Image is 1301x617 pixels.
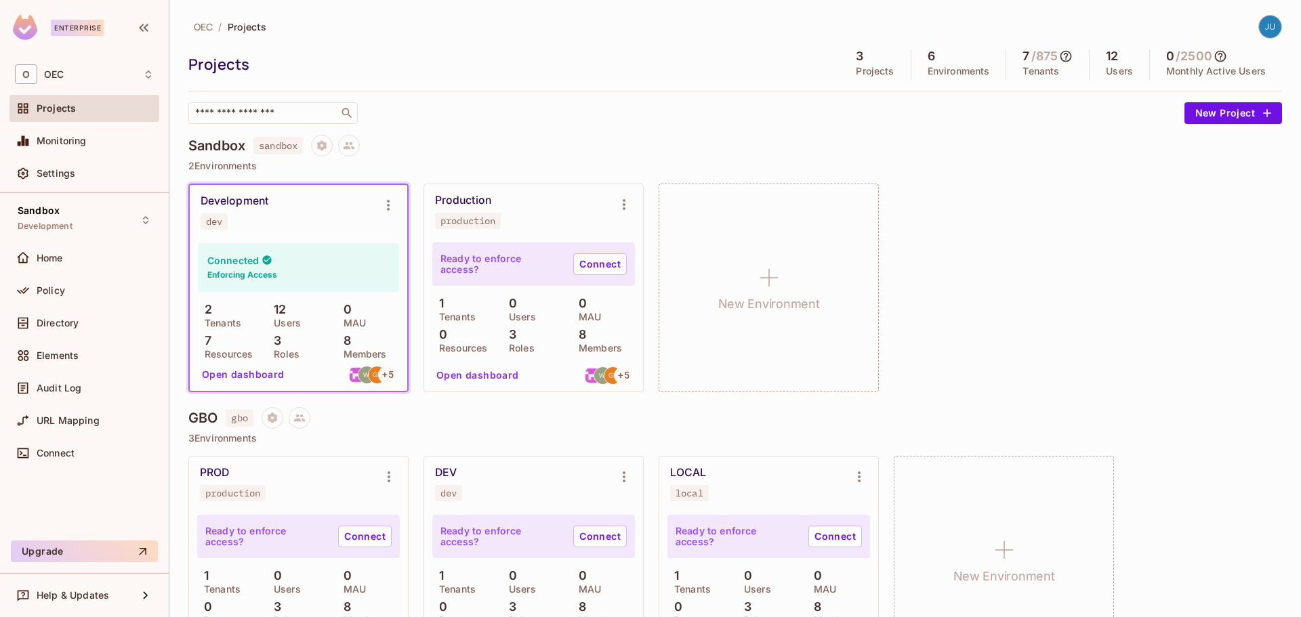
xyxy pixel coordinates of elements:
span: sandbox [253,137,303,154]
h4: Sandbox [188,137,245,154]
button: Environment settings [611,191,638,218]
button: Environment settings [611,463,638,490]
p: 3 [502,600,516,614]
p: 8 [337,600,351,614]
p: 8 [807,600,821,614]
img: greg.petros@oeconnection.com [604,367,621,384]
p: Roles [267,349,300,360]
div: production [440,215,495,226]
p: Roles [502,343,535,354]
a: Connect [338,526,392,547]
span: Sandbox [18,205,60,216]
p: 0 [337,569,352,582]
p: Users [267,584,301,595]
span: Projects [37,103,76,114]
a: Connect [573,526,627,547]
p: Resources [198,349,253,360]
h1: New Environment [718,294,820,314]
h5: 7 [1023,49,1029,63]
p: 0 [572,297,587,310]
h5: / 875 [1031,49,1058,63]
div: PROD [200,466,229,480]
div: Enterprise [51,20,104,36]
p: Ready to enforce access? [676,526,798,547]
p: MAU [807,584,836,595]
p: Monthly Active Users [1166,66,1266,77]
p: Tenants [198,318,241,328]
div: DEV [435,466,457,480]
p: 0 [432,328,447,341]
p: MAU [572,312,601,322]
p: 0 [572,569,587,582]
span: Project settings [311,142,333,154]
p: 3 Environments [188,433,1282,444]
div: Development [201,194,268,208]
img: greg.petros@oeconnection.com [369,366,386,383]
span: Audit Log [37,383,81,393]
button: Environment settings [375,463,402,490]
h5: / 2500 [1176,49,1212,63]
div: dev [206,216,222,227]
p: Environments [928,66,990,77]
p: 12 [267,303,286,316]
p: 1 [432,569,444,582]
p: Tenants [432,584,476,595]
p: MAU [572,584,601,595]
p: 8 [572,600,586,614]
p: 0 [337,303,352,316]
button: Environment settings [375,192,402,219]
button: Open dashboard [197,364,290,385]
span: Workspace: OEC [44,69,64,80]
p: 7 [198,334,211,347]
p: 0 [667,600,682,614]
img: SReyMgAAAABJRU5ErkJggg== [13,15,37,40]
h5: 6 [928,49,935,63]
span: Projects [228,20,267,33]
p: 0 [197,600,212,614]
span: + 5 [618,370,629,380]
p: 1 [197,569,209,582]
p: 2 Environments [188,161,1282,171]
span: OEC [194,20,213,33]
h4: Connected [207,254,259,267]
p: 8 [572,328,586,341]
div: Production [435,194,491,207]
img: justin.king@oeconnection.com [1259,16,1281,38]
p: Tenants [432,312,476,322]
p: Users [502,312,536,322]
p: Tenants [197,584,241,595]
a: Connect [573,253,627,275]
a: Connect [808,526,862,547]
span: Settings [37,168,75,179]
div: dev [440,488,457,498]
h5: 0 [1166,49,1174,63]
div: local [676,488,703,498]
p: Resources [432,343,487,354]
p: 0 [737,569,752,582]
p: 0 [267,569,282,582]
h1: New Environment [953,566,1055,587]
p: Users [502,584,536,595]
span: Directory [37,318,79,328]
span: + 5 [382,370,393,379]
img: wil.peck@oeconnection.com [594,367,611,384]
p: 0 [807,569,822,582]
span: gbo [226,409,253,427]
p: Users [1106,66,1133,77]
div: LOCAL [670,466,706,480]
p: Tenants [1023,66,1059,77]
h4: GBO [188,410,218,426]
span: URL Mapping [37,415,100,426]
p: 8 [337,334,351,347]
img: Santiago.DeIralaMut@oeconnection.com [584,367,601,384]
p: 3 [737,600,751,614]
img: wil.peck@oeconnection.com [358,366,375,383]
button: New Project [1184,102,1282,124]
li: / [218,20,222,33]
button: Upgrade [11,540,158,562]
p: Ready to enforce access? [205,526,327,547]
p: 0 [432,600,447,614]
h6: Enforcing Access [207,269,277,281]
div: production [205,488,260,498]
p: 1 [432,297,444,310]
